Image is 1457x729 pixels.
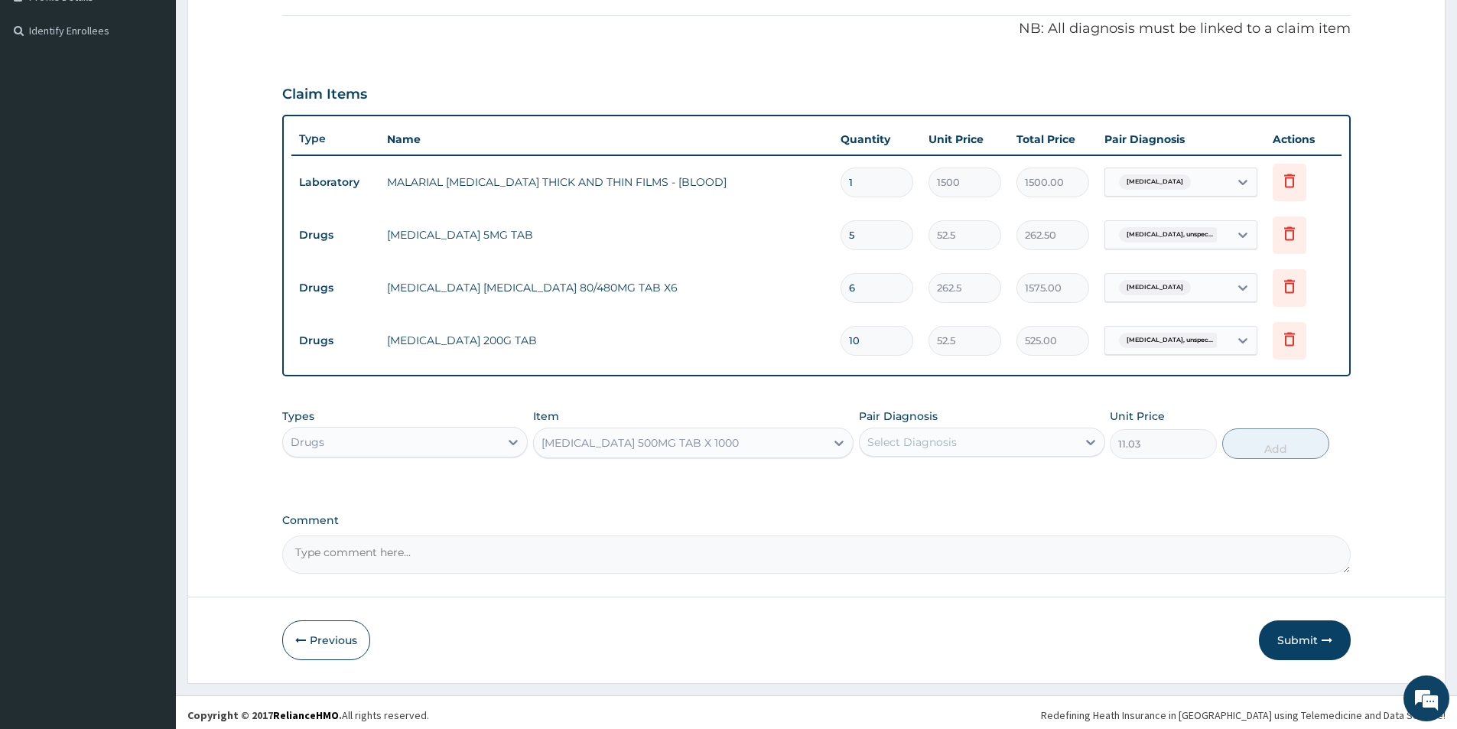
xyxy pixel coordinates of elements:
label: Comment [282,514,1351,527]
div: Select Diagnosis [867,434,957,450]
th: Type [291,125,379,153]
td: MALARIAL [MEDICAL_DATA] THICK AND THIN FILMS - [BLOOD] [379,167,833,197]
textarea: Type your message and hit 'Enter' [8,418,291,471]
td: Drugs [291,274,379,302]
td: Drugs [291,221,379,249]
td: [MEDICAL_DATA] 5MG TAB [379,220,833,250]
span: [MEDICAL_DATA] [1119,280,1191,295]
span: [MEDICAL_DATA], unspec... [1119,227,1221,242]
p: NB: All diagnosis must be linked to a claim item [282,19,1351,39]
th: Total Price [1009,124,1097,155]
label: Item [533,408,559,424]
button: Previous [282,620,370,660]
td: [MEDICAL_DATA] 200G TAB [379,325,833,356]
div: Minimize live chat window [251,8,288,44]
th: Actions [1265,124,1342,155]
div: Redefining Heath Insurance in [GEOGRAPHIC_DATA] using Telemedicine and Data Science! [1041,708,1446,723]
h3: Claim Items [282,86,367,103]
th: Pair Diagnosis [1097,124,1265,155]
div: Chat with us now [80,86,257,106]
div: Drugs [291,434,324,450]
button: Submit [1259,620,1351,660]
td: [MEDICAL_DATA] [MEDICAL_DATA] 80/480MG TAB X6 [379,272,833,303]
button: Add [1222,428,1329,459]
th: Quantity [833,124,921,155]
label: Unit Price [1110,408,1165,424]
span: [MEDICAL_DATA] [1119,174,1191,190]
span: [MEDICAL_DATA], unspec... [1119,333,1221,348]
span: We're online! [89,193,211,347]
label: Pair Diagnosis [859,408,938,424]
label: Types [282,410,314,423]
th: Name [379,124,833,155]
td: Laboratory [291,168,379,197]
div: [MEDICAL_DATA] 500MG TAB X 1000 [541,435,739,451]
th: Unit Price [921,124,1009,155]
a: RelianceHMO [273,708,339,722]
strong: Copyright © 2017 . [187,708,342,722]
td: Drugs [291,327,379,355]
img: d_794563401_company_1708531726252_794563401 [28,76,62,115]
